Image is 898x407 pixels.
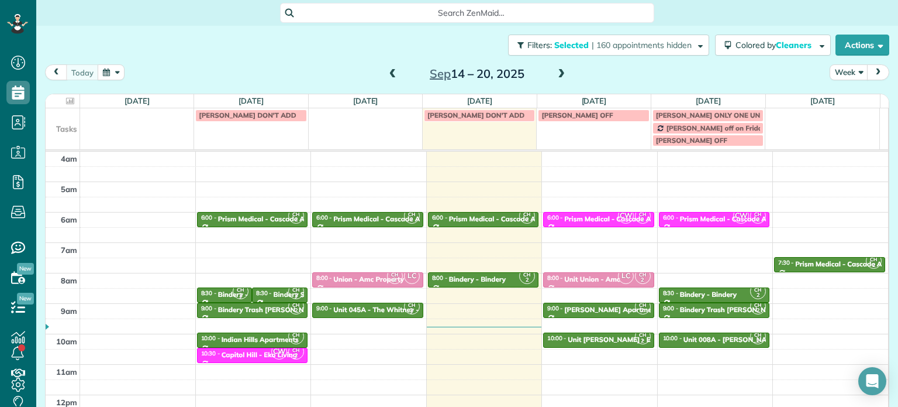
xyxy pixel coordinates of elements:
[199,111,296,119] span: [PERSON_NAME] DON'T ADD
[564,306,790,314] div: [PERSON_NAME] Apartments - [PERSON_NAME] & [PERSON_NAME]
[635,275,650,286] small: 2
[61,306,77,316] span: 9am
[61,276,77,285] span: 8am
[45,64,67,80] button: prev
[564,275,620,283] div: Unit Union - Amc
[61,184,77,194] span: 5am
[289,305,303,316] small: 2
[866,260,881,271] small: 2
[618,208,634,224] span: CW
[520,214,534,225] small: 2
[635,336,650,347] small: 2
[508,35,709,56] button: Filters: Selected | 160 appointments hidden
[289,350,303,361] small: 2
[333,275,404,283] div: Union - Amc Property
[541,111,613,119] span: [PERSON_NAME] OFF
[449,215,569,223] div: Prism Medical - Cascade Aids Project
[733,208,749,224] span: CW
[218,215,339,223] div: Prism Medical - Cascade Aids Project
[830,64,868,80] button: Week
[858,367,886,395] div: Open Intercom Messenger
[404,268,420,284] span: LC
[388,275,402,286] small: 2
[751,290,765,301] small: 2
[218,290,275,299] div: Bindery - Bindery
[656,136,727,145] span: [PERSON_NAME] OFF
[635,305,650,316] small: 2
[289,336,303,347] small: 2
[835,35,889,56] button: Actions
[427,111,524,119] span: [PERSON_NAME] DON'T ADD
[582,96,607,105] a: [DATE]
[289,290,303,301] small: 2
[17,263,34,275] span: New
[61,215,77,224] span: 6am
[66,64,99,80] button: today
[527,40,552,50] span: Filters:
[867,64,889,80] button: next
[666,124,769,132] span: [PERSON_NAME] off on Fridays
[61,154,77,163] span: 4am
[715,35,831,56] button: Colored byCleaners
[125,96,150,105] a: [DATE]
[17,293,34,305] span: New
[353,96,378,105] a: [DATE]
[568,336,658,344] div: Unit [PERSON_NAME] - Eko
[274,290,426,299] div: Bindery SE Bathrooms - Bindery Se Bathrooms
[56,367,77,377] span: 11am
[554,40,589,50] span: Selected
[467,96,492,105] a: [DATE]
[635,214,650,225] small: 2
[56,398,77,407] span: 12pm
[683,336,828,344] div: Unit 008A - [PERSON_NAME] Arms - Capital
[502,35,709,56] a: Filters: Selected | 160 appointments hidden
[333,215,454,223] div: Prism Medical - Cascade Aids Project
[776,40,813,50] span: Cleaners
[564,215,685,223] div: Prism Medical - Cascade Aids Project
[751,214,765,225] small: 2
[618,268,634,284] span: LC
[592,40,692,50] span: | 160 appointments hidden
[520,275,534,286] small: 2
[680,290,737,299] div: Bindery - Bindery
[735,40,816,50] span: Colored by
[222,336,299,344] div: Indian Hills Apartments
[404,67,550,80] h2: 14 – 20, 2025
[656,111,766,119] span: [PERSON_NAME] ONLY ONE UNIT
[680,215,800,223] div: Prism Medical - Cascade Aids Project
[405,214,419,225] small: 2
[239,96,264,105] a: [DATE]
[218,306,322,314] div: Bindery Trash [PERSON_NAME]
[449,275,506,283] div: Bindery - Bindery
[333,306,444,314] div: Unit 045A - The Whitney - Capital
[61,245,77,255] span: 7am
[751,305,765,316] small: 2
[56,337,77,346] span: 10am
[289,214,303,225] small: 2
[810,96,835,105] a: [DATE]
[233,290,248,301] small: 2
[405,305,419,316] small: 2
[222,351,297,359] div: Capitol Hill - Eko Living
[696,96,721,105] a: [DATE]
[430,66,451,81] span: Sep
[271,344,287,360] span: CW
[751,336,765,347] small: 2
[680,306,783,314] div: Bindery Trash [PERSON_NAME]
